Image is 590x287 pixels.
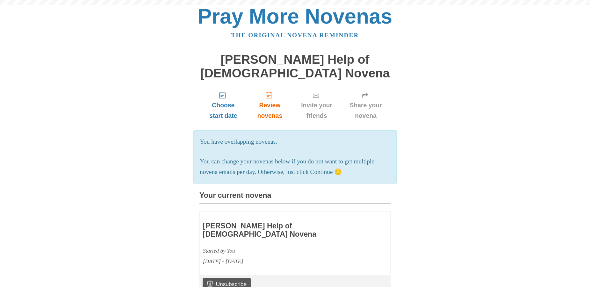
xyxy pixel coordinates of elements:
a: Invite your friends [292,86,341,124]
a: Share your novena [341,86,391,124]
p: You have overlapping novenas. [200,137,390,147]
span: Review novenas [254,100,286,121]
h3: [PERSON_NAME] Help of [DEMOGRAPHIC_DATA] Novena [203,222,350,238]
span: Share your novena [347,100,384,121]
a: Pray More Novenas [198,4,392,28]
span: Invite your friends [299,100,335,121]
h3: Your current novena [199,191,391,204]
div: [DATE] - [DATE] [203,256,350,267]
p: You can change your novenas below if you do not want to get multiple novena emails per day. Other... [200,156,390,177]
h1: [PERSON_NAME] Help of [DEMOGRAPHIC_DATA] Novena [199,53,391,80]
div: Started by You [203,246,350,256]
span: Choose start date [206,100,241,121]
a: Choose start date [199,86,247,124]
a: The original novena reminder [231,32,359,39]
a: Review novenas [247,86,292,124]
